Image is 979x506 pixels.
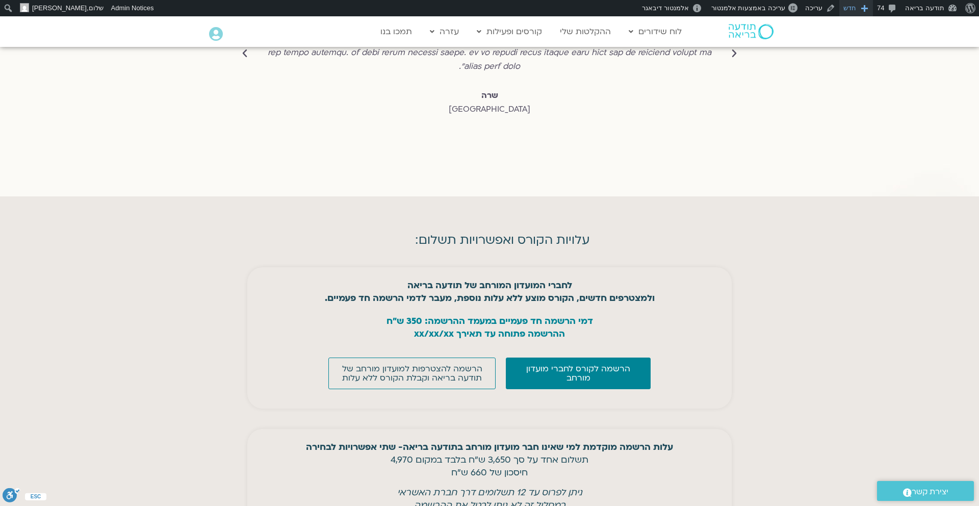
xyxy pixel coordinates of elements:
b: עלות הרשמה מוקדמת למי שאינו חבר מועדון מורחב בתודעה בריאה- שתי אפשרויות לבחירה [306,441,673,453]
span: [PERSON_NAME] [32,4,87,12]
img: תודעה בריאה [729,24,774,39]
a: ההקלטות שלי [555,22,616,41]
strong: דמי הרשמה חד פעמיים במעמד ההרשמה: 350 ש״ח ההרשמה פתוחה עד תאירך xx/xx/xx [387,315,593,340]
span: הרשמה להצטרפות למועדון מורחב של תודעה בריאה וקבלת הקורס ללא עלות [341,364,483,383]
a: יצירת קשר [877,481,974,501]
b: לחברי המועדון המורחב של תודעה בריאה ולמצטרפים חדשים, הקורס מוצע ללא עלות נוספת, מעבר לדמי הרשמה ח... [325,280,655,304]
a: הרשמה להצטרפות למועדון מורחב של תודעה בריאה וקבלת הקורס ללא עלות [328,358,496,389]
div: עלויות הקורס ואפשרויות תשלום: [272,232,732,248]
span: יצירת קשר [912,485,948,499]
span: [GEOGRAPHIC_DATA] [449,103,530,116]
em: ניתן לפרוס עד 12 תשלומים דרך חברת האשראי [397,487,582,498]
a: עזרה [425,22,464,41]
span: הרשמה לקורס לחברי מועדון מורחב [519,364,638,383]
span: עריכה באמצעות אלמנטור [711,4,785,12]
a: תמכו בנו [375,22,417,41]
span: שרה [449,89,530,103]
a: לוח שידורים [624,22,687,41]
a: הרשמה לקורס לחברי מועדון מורחב [506,358,651,389]
p: תשלום אחד על סך 3,650 ש״ח בלבד במקום 4,970 חיסכון של 660 ש״ח [306,441,673,479]
a: קורסים ופעילות [472,22,547,41]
